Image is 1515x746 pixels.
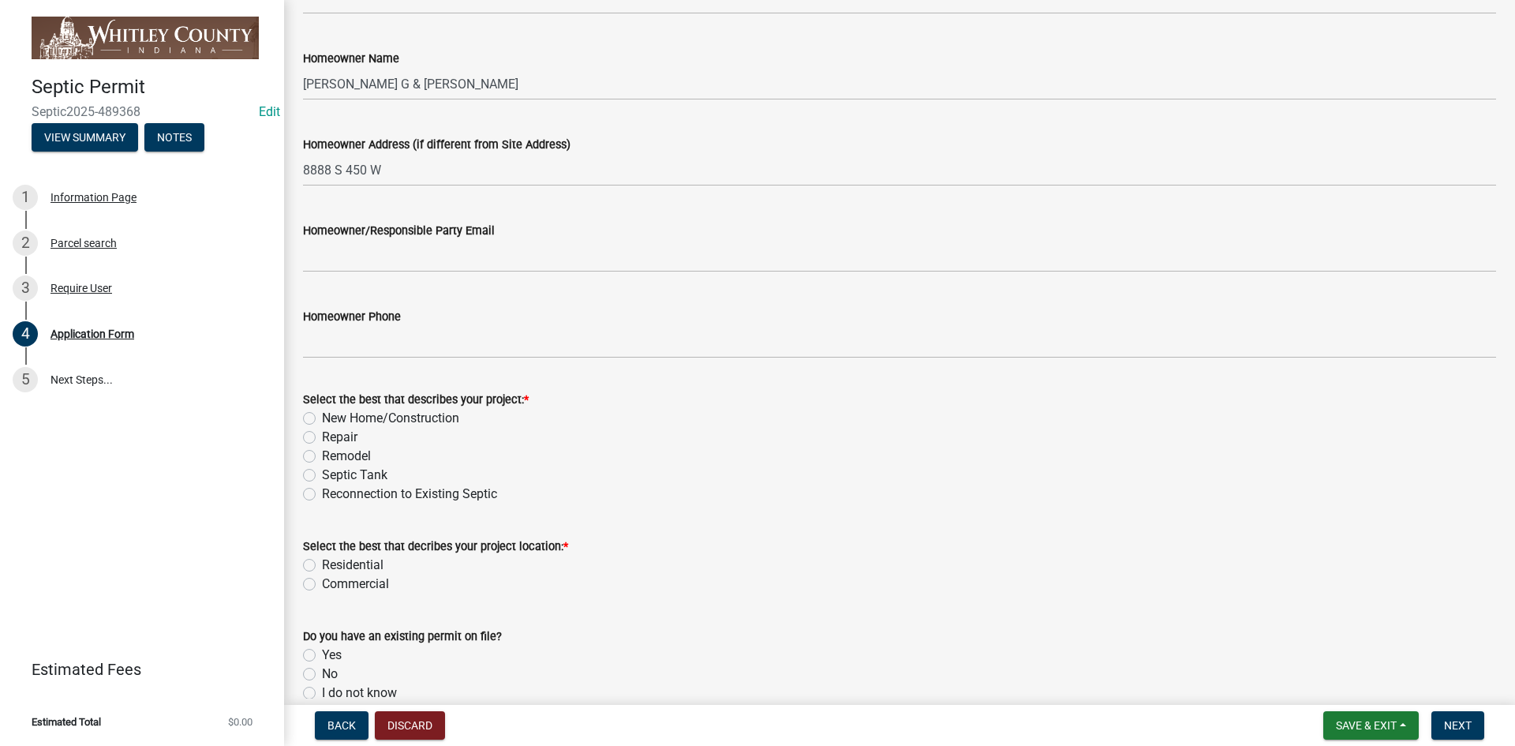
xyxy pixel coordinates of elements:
[322,575,389,594] label: Commercial
[32,717,101,727] span: Estimated Total
[327,719,356,732] span: Back
[303,140,570,151] label: Homeowner Address (if different from Site Address)
[50,238,117,249] div: Parcel search
[303,312,401,323] label: Homeowner Phone
[32,17,259,59] img: Whitley County, Indiana
[50,328,134,339] div: Application Form
[375,711,445,740] button: Discard
[13,367,38,392] div: 5
[303,395,529,406] label: Select the best that describes your project:
[303,632,502,643] label: Do you have an existing permit on file?
[1444,719,1472,732] span: Next
[13,276,38,301] div: 3
[322,646,342,665] label: Yes
[259,104,280,119] wm-modal-confirm: Edit Application Number
[144,133,204,145] wm-modal-confirm: Notes
[322,409,459,428] label: New Home/Construction
[1323,711,1419,740] button: Save & Exit
[322,447,371,466] label: Remodel
[1431,711,1484,740] button: Next
[32,104,252,119] span: Septic2025-489368
[322,684,397,703] label: I do not know
[228,717,252,727] span: $0.00
[303,54,399,65] label: Homeowner Name
[322,665,338,684] label: No
[303,226,495,237] label: Homeowner/Responsible Party Email
[259,104,280,119] a: Edit
[322,466,387,485] label: Septic Tank
[322,428,357,447] label: Repair
[13,321,38,347] div: 4
[322,485,497,504] label: Reconnection to Existing Septic
[303,542,568,553] label: Select the best that decribes your project location:
[322,556,383,575] label: Residential
[32,76,271,99] h4: Septic Permit
[1336,719,1397,732] span: Save & Exit
[32,133,138,145] wm-modal-confirm: Summary
[13,185,38,210] div: 1
[315,711,368,740] button: Back
[13,654,259,685] a: Estimated Fees
[50,283,112,294] div: Require User
[144,123,204,152] button: Notes
[50,192,137,203] div: Information Page
[32,123,138,152] button: View Summary
[13,231,38,256] div: 2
